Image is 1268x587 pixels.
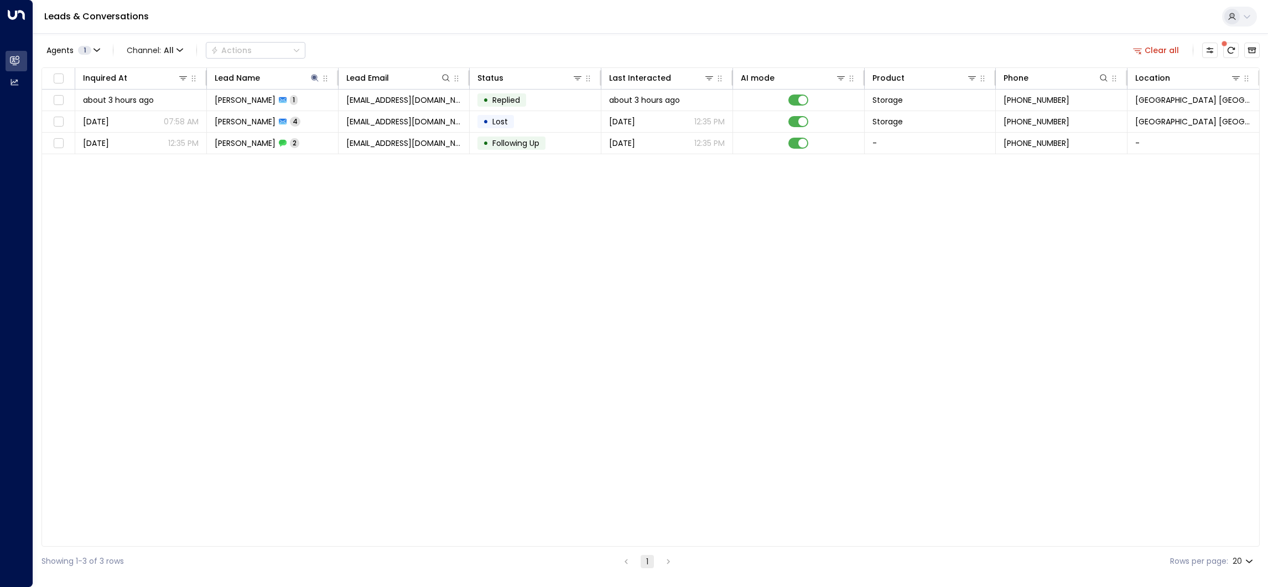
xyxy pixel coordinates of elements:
span: Toggle select row [51,137,65,150]
div: Product [872,71,905,85]
span: Space Station Shrewsbury [1135,116,1251,127]
span: slf@fastmail.com [346,138,462,149]
span: Space Station Shrewsbury [1135,95,1251,106]
span: Channel: [122,43,188,58]
p: 12:35 PM [168,138,199,149]
span: 2 [290,138,299,148]
span: Toggle select row [51,93,65,107]
button: Clear all [1129,43,1184,58]
div: Inquired At [83,71,189,85]
div: • [483,91,489,109]
span: 1 [78,46,91,55]
td: - [865,133,996,154]
td: - [1127,133,1259,154]
div: Last Interacted [609,71,671,85]
div: Inquired At [83,71,127,85]
button: Actions [206,42,305,59]
span: Aug 08, 2025 [83,116,109,127]
span: Replied [492,95,520,106]
div: Button group with a nested menu [206,42,305,59]
span: All [164,46,174,55]
button: Agents1 [41,43,104,58]
button: Archived Leads [1244,43,1260,58]
span: 1 [290,95,298,104]
span: about 3 hours ago [83,95,154,106]
span: Toggle select row [51,115,65,129]
span: Sian Ferguson [215,116,276,127]
span: Aug 20, 2025 [609,116,635,127]
span: Storage [872,116,903,127]
div: Lead Name [215,71,260,85]
span: Sian Ferguson [215,95,276,106]
div: Lead Name [215,71,320,85]
div: Status [477,71,583,85]
span: Storage [872,95,903,106]
div: • [483,134,489,153]
div: 20 [1233,553,1255,569]
span: Sian Ferguson [215,138,276,149]
nav: pagination navigation [619,554,675,568]
p: 12:35 PM [694,138,725,149]
div: Lead Email [346,71,452,85]
span: 4 [290,117,300,126]
div: Lead Email [346,71,389,85]
span: +447539496569 [1004,138,1069,149]
span: Aug 16, 2025 [609,138,635,149]
div: • [483,112,489,131]
div: Location [1135,71,1241,85]
div: Actions [211,45,252,55]
span: Agents [46,46,74,54]
span: Toggle select all [51,72,65,86]
span: slf@fastmail.com [346,116,462,127]
span: Following Up [492,138,539,149]
span: +447539496569 [1004,95,1069,106]
span: Aug 12, 2025 [83,138,109,149]
label: Rows per page: [1170,555,1228,567]
div: Showing 1-3 of 3 rows [41,555,124,567]
span: +447539496569 [1004,116,1069,127]
div: Last Interacted [609,71,715,85]
p: 07:58 AM [164,116,199,127]
button: page 1 [641,555,654,568]
div: Location [1135,71,1170,85]
button: Customize [1202,43,1218,58]
span: Lost [492,116,508,127]
span: There are new threads available. Refresh the grid to view the latest updates. [1223,43,1239,58]
a: Leads & Conversations [44,10,149,23]
span: slf@fastmail.com [346,95,462,106]
div: Status [477,71,503,85]
button: Channel:All [122,43,188,58]
div: Product [872,71,978,85]
span: about 3 hours ago [609,95,680,106]
div: Phone [1004,71,1109,85]
div: AI mode [741,71,846,85]
p: 12:35 PM [694,116,725,127]
div: AI mode [741,71,775,85]
div: Phone [1004,71,1028,85]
